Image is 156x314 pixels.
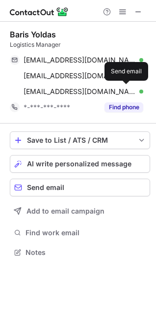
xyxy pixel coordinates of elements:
[24,56,136,64] span: [EMAIL_ADDRESS][DOMAIN_NAME]
[26,228,146,237] span: Find work email
[10,6,69,18] img: ContactOut v5.3.10
[10,246,150,259] button: Notes
[27,136,133,144] div: Save to List / ATS / CRM
[27,160,131,168] span: AI write personalized message
[10,155,150,173] button: AI write personalized message
[104,102,143,112] button: Reveal Button
[27,184,64,191] span: Send email
[10,131,150,149] button: save-profile-one-click
[10,202,150,220] button: Add to email campaign
[10,179,150,196] button: Send email
[10,40,150,49] div: Logistics Manager
[26,207,104,215] span: Add to email campaign
[24,87,136,96] span: [EMAIL_ADDRESS][DOMAIN_NAME]
[26,248,146,257] span: Notes
[10,30,56,39] div: Baris Yoldas
[24,71,136,80] span: [EMAIL_ADDRESS][DOMAIN_NAME]
[10,226,150,240] button: Find work email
